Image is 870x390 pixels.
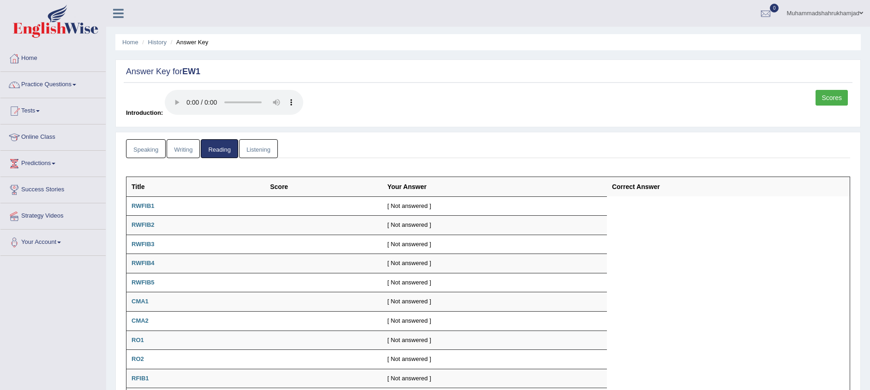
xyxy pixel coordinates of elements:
[132,202,155,209] b: RWFIB1
[382,196,607,216] td: [ Not answered ]
[132,317,149,324] b: CMA2
[122,39,138,46] a: Home
[132,375,149,382] b: RFIB1
[0,151,106,174] a: Predictions
[132,241,155,248] b: RWFIB3
[607,177,850,196] th: Correct Answer
[0,72,106,95] a: Practice Questions
[0,230,106,253] a: Your Account
[382,235,607,254] td: [ Not answered ]
[201,139,238,158] a: Reading
[382,331,607,350] td: [ Not answered ]
[382,292,607,312] td: [ Not answered ]
[382,311,607,331] td: [ Not answered ]
[382,350,607,369] td: [ Not answered ]
[182,67,200,76] strong: EW1
[382,273,607,292] td: [ Not answered ]
[0,203,106,226] a: Strategy Videos
[132,355,144,362] b: RO2
[382,177,607,196] th: Your Answer
[132,298,149,305] b: CMA1
[132,260,155,266] b: RWFIB4
[126,177,265,196] th: Title
[770,4,779,12] span: 0
[382,254,607,273] td: [ Not answered ]
[126,139,166,158] a: Speaking
[132,337,144,343] b: RO1
[0,124,106,148] a: Online Class
[168,38,209,47] li: Answer Key
[132,221,155,228] b: RWFIB2
[132,279,155,286] b: RWFIB5
[0,46,106,69] a: Home
[126,67,850,77] h2: Answer Key for
[382,369,607,388] td: [ Not answered ]
[167,139,200,158] a: Writing
[148,39,167,46] a: History
[126,109,163,116] span: Introduction:
[0,98,106,121] a: Tests
[0,177,106,200] a: Success Stories
[382,216,607,235] td: [ Not answered ]
[265,177,382,196] th: Score
[816,90,848,106] a: Scores
[239,139,278,158] a: Listening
